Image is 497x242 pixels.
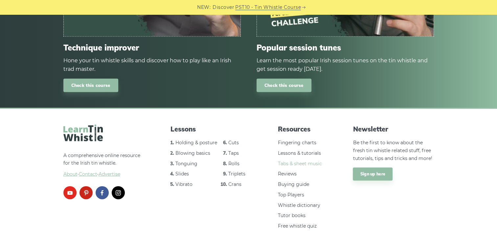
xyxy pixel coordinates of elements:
a: Check this course [63,79,118,92]
a: Tonguing [175,161,197,167]
p: Be the first to know about the fresh tin whistle related stuff, free tutorials, tips and tricks a... [353,139,434,162]
div: Hone your tin whistle skills and discover how to play like an Irish trad master. [63,56,241,73]
a: Taps [228,150,239,156]
span: Newsletter [353,125,434,134]
a: Check this course [257,79,311,92]
span: Technique improver [63,43,241,52]
a: Lessons & tutorials [278,150,321,156]
a: Free whistle quiz [278,223,317,229]
a: Vibrato [175,181,192,187]
a: Contact·Advertise [79,171,120,177]
span: Resources [278,125,327,134]
a: Sign up here [353,168,393,181]
a: instagram [112,186,125,199]
a: pinterest [79,186,93,199]
a: PST10 - Tin Whistle Course [235,4,301,11]
a: Whistle dictionary [278,202,320,208]
a: Blowing basics [175,150,210,156]
a: Tutor books [278,212,305,218]
a: Reviews [278,171,297,177]
a: Slides [175,171,189,177]
a: Top Players [278,192,304,198]
span: Contact [79,171,97,177]
span: Popular session tunes [257,43,434,52]
a: About [63,171,78,177]
a: Cuts [228,140,239,146]
span: NEW: [197,4,211,11]
a: Crans [228,181,241,187]
a: Triplets [228,171,245,177]
a: Tabs & sheet music [278,161,322,167]
a: Buying guide [278,181,309,187]
img: LearnTinWhistle.com [63,125,103,141]
a: Fingering charts [278,140,316,146]
a: facebook [96,186,109,199]
span: Lessons [170,125,251,134]
span: · [63,171,144,178]
a: youtube [63,186,77,199]
span: Advertise [99,171,120,177]
span: Discover [213,4,234,11]
div: Learn the most popular Irish session tunes on the tin whistle and get session ready [DATE]. [257,56,434,73]
p: A comprehensive online resource for the Irish tin whistle. [63,152,144,178]
a: Holding & posture [175,140,217,146]
a: Rolls [228,161,239,167]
